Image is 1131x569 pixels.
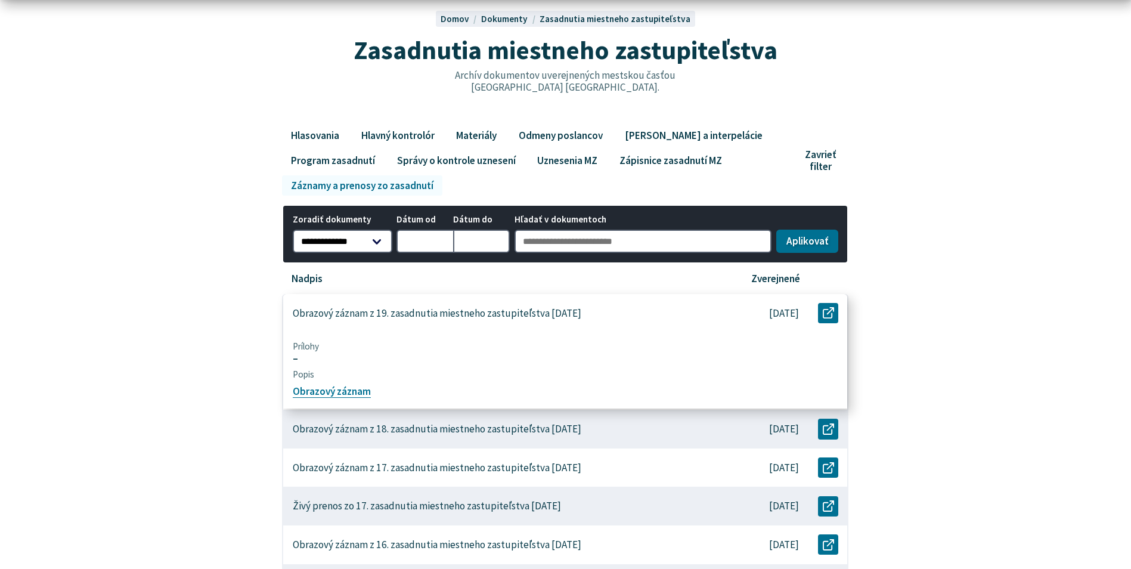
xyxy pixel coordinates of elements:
p: Obrazový záznam z 19. zasadnutia miestneho zastupiteľstva [DATE] [293,307,581,320]
span: Dátum do [453,215,510,225]
span: Dátum od [396,215,453,225]
button: Aplikovať [776,230,838,253]
a: Program zasadnutí [282,150,383,171]
p: Nadpis [292,273,323,285]
p: [DATE] [769,423,799,435]
a: Domov [441,13,481,24]
p: Zverejnené [751,273,800,285]
span: Dokumenty [481,13,528,24]
a: Hlavný kontrolór [352,125,443,146]
p: Obrazový záznam z 17. zasadnutia miestneho zastupiteľstva [DATE] [293,462,581,474]
a: Dokumenty [481,13,540,24]
a: Správy o kontrole uznesení [388,150,524,171]
span: Prílohy [293,341,839,352]
a: [PERSON_NAME] a interpelácie [616,125,771,146]
p: Obrazový záznam z 18. zasadnutia miestneho zastupiteľstva [DATE] [293,423,581,435]
a: Obrazový záznam [293,385,371,398]
p: [DATE] [769,539,799,551]
a: Hlasovania [282,125,348,146]
a: Zasadnutia miestneho zastupiteľstva [540,13,690,24]
p: Obrazový záznam z 16. zasadnutia miestneho zastupiteľstva [DATE] [293,539,581,551]
a: Uznesenia MZ [529,150,606,171]
select: Zoradiť dokumenty [293,230,392,253]
span: Zasadnutia miestneho zastupiteľstva [354,33,777,66]
span: Popis [293,369,839,380]
a: Záznamy a prenosy zo zasadnutí [282,175,442,196]
input: Dátum do [453,230,510,253]
p: Archív dokumentov uverejnených mestskou časťou [GEOGRAPHIC_DATA] [GEOGRAPHIC_DATA]. [429,69,701,94]
p: [DATE] [769,500,799,512]
span: Zavrieť filter [805,149,836,173]
a: Zápisnice zasadnutí MZ [611,150,730,171]
p: [DATE] [769,307,799,320]
span: – [293,352,839,365]
p: Živý prenos zo 17. zasadnutia miestneho zastupiteľstva [DATE] [293,500,561,512]
input: Hľadať v dokumentoch [515,230,772,253]
button: Zavrieť filter [797,149,849,173]
a: Odmeny poslancov [510,125,611,146]
span: Hľadať v dokumentoch [515,215,772,225]
input: Dátum od [396,230,453,253]
p: [DATE] [769,462,799,474]
a: Materiály [448,125,506,146]
span: Domov [441,13,469,24]
span: Zoradiť dokumenty [293,215,392,225]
